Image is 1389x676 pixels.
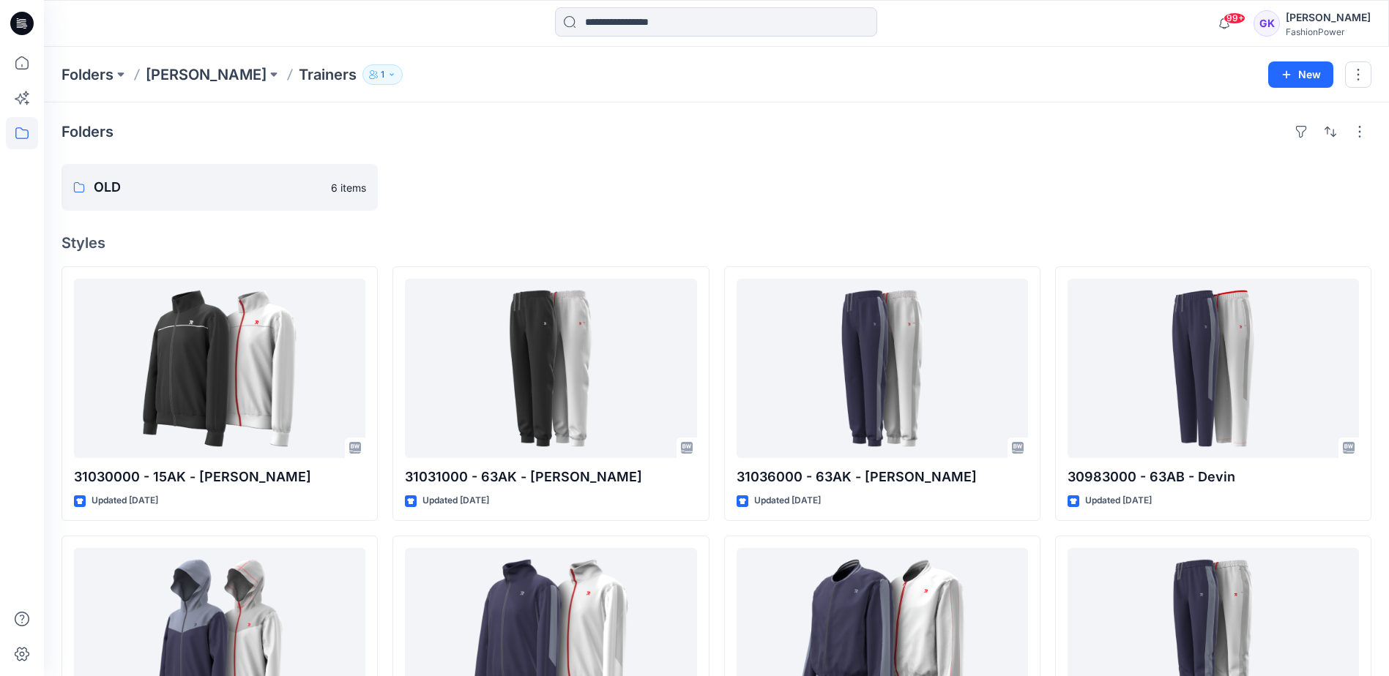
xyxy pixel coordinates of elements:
[62,234,1371,252] h4: Styles
[74,279,365,458] a: 31030000 - 15AK - Dion
[422,493,489,508] p: Updated [DATE]
[1068,279,1359,458] a: 30983000 - 63AB - Devin
[74,467,365,487] p: 31030000 - 15AK - [PERSON_NAME]
[1085,493,1152,508] p: Updated [DATE]
[405,279,696,458] a: 31031000 - 63AK - Dion
[381,67,384,83] p: 1
[146,64,267,85] a: [PERSON_NAME]
[1068,467,1359,487] p: 30983000 - 63AB - Devin
[737,467,1028,487] p: 31036000 - 63AK - [PERSON_NAME]
[331,180,366,195] p: 6 items
[62,64,113,85] a: Folders
[1254,10,1280,37] div: GK
[92,493,158,508] p: Updated [DATE]
[1224,12,1245,24] span: 99+
[362,64,403,85] button: 1
[754,493,821,508] p: Updated [DATE]
[737,279,1028,458] a: 31036000 - 63AK - Derek
[62,164,378,211] a: OLD6 items
[1286,9,1371,26] div: [PERSON_NAME]
[405,467,696,487] p: 31031000 - 63AK - [PERSON_NAME]
[62,123,113,140] h4: Folders
[1286,26,1371,37] div: FashionPower
[299,64,357,85] p: Trainers
[94,177,322,198] p: OLD
[1268,61,1333,88] button: New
